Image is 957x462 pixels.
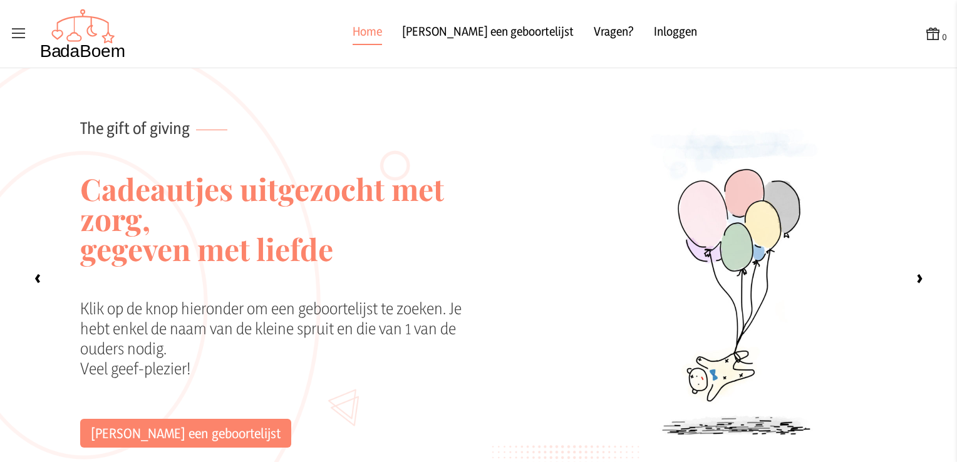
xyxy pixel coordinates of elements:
[907,265,932,290] label: ›
[924,25,947,43] button: 0
[25,265,50,290] label: ‹
[654,23,697,45] a: Inloggen
[80,68,481,138] p: The gift of giving
[80,138,481,299] h2: Cadeautjes uitgezocht met zorg, gegeven met liefde
[80,299,481,419] div: Klik op de knop hieronder om een geboortelijst te zoeken. Je hebt enkel de naam van de kleine spr...
[40,9,126,59] img: Badaboem
[402,23,574,45] a: [PERSON_NAME] een geboortelijst
[80,419,291,448] a: [PERSON_NAME] een geboortelijst
[353,23,382,45] a: Home
[594,23,634,45] a: Vragen?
